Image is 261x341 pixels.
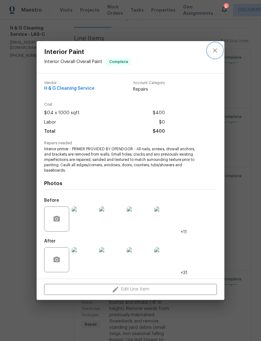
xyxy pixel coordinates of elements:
[44,60,102,64] span: Interior Overall - Overall Paint
[133,81,165,85] span: Account Category
[44,118,56,127] span: Labor
[44,86,95,91] span: H & G Cleaning Service
[44,49,131,56] span: Interior Paint
[44,198,59,203] h5: Before
[207,43,223,58] button: close
[44,147,200,173] span: Interior primer - PRIMER PROVIDED BY OPENDOOR - All nails, screws, drywall anchors, and brackets ...
[44,103,165,107] span: Cost
[44,109,79,118] span: $0.4 x 1000 sqft
[133,86,165,93] span: Repairs
[181,229,187,235] span: +11
[44,127,55,136] span: Total
[44,180,217,187] h4: Photos
[153,109,165,118] span: $400
[224,4,228,10] div: 5
[107,59,131,65] span: Complete
[44,141,217,145] span: Repairs needed
[44,81,95,85] span: Vendor
[153,127,165,136] span: $400
[44,239,56,243] h5: After
[159,118,165,127] span: $0
[181,270,187,276] span: +31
